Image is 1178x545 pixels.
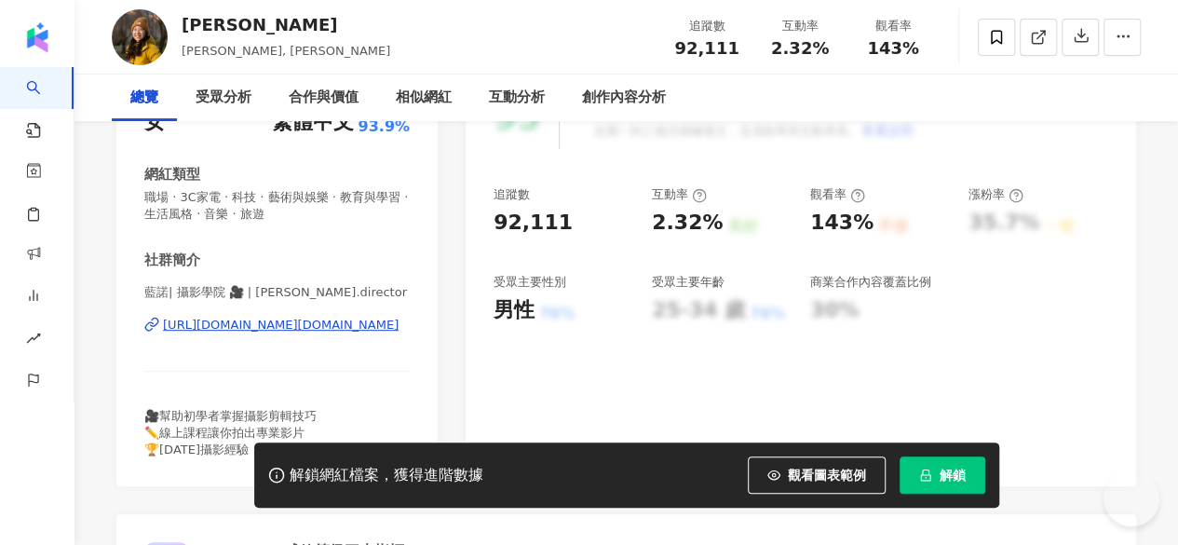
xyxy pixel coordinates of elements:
span: 職場 · 3C家電 · 科技 · 藝術與娛樂 · 教育與學習 · 生活風格 · 音樂 · 旅遊 [144,189,410,223]
div: 追蹤數 [671,17,742,35]
div: 總覽 [130,87,158,109]
div: [PERSON_NAME] [182,13,390,36]
div: 92,111 [494,209,573,238]
div: 男性 [494,296,535,325]
div: 解鎖網紅檔案，獲得進階數據 [290,466,483,485]
span: 解鎖 [940,468,966,483]
div: 互動率 [652,186,707,203]
span: 🎥幫助初學者掌握攝影剪輯技巧 ✏️線上課程讓你拍出專業影片 🏆[DATE]攝影經驗，15000學員保證 [144,409,347,456]
div: 相似網紅 [396,87,452,109]
span: 觀看圖表範例 [788,468,866,483]
button: 解鎖 [900,456,985,494]
div: 創作內容分析 [582,87,666,109]
img: logo icon [22,22,52,52]
span: 2.32% [771,39,829,58]
a: search [26,67,63,140]
div: 互動率 [765,17,835,35]
span: 92,111 [674,38,738,58]
div: 追蹤數 [494,186,530,203]
div: 受眾主要性別 [494,274,566,291]
span: 143% [867,39,919,58]
div: 合作與價值 [289,87,359,109]
span: lock [919,469,932,482]
div: 143% [810,209,873,238]
span: rise [26,320,41,361]
button: 觀看圖表範例 [748,456,886,494]
div: 商業合作內容覆蓋比例 [810,274,931,291]
div: 漲粉率 [968,186,1023,203]
span: 藍諾| 攝影學院 🎥 | [PERSON_NAME].director [144,284,410,301]
img: KOL Avatar [112,9,168,65]
div: 觀看率 [858,17,928,35]
span: 93.9% [358,116,410,137]
div: 網紅類型 [144,165,200,184]
div: 社群簡介 [144,251,200,270]
div: 繁體中文 [271,108,353,137]
div: 受眾分析 [196,87,251,109]
div: 受眾主要年齡 [652,274,724,291]
a: [URL][DOMAIN_NAME][DOMAIN_NAME] [144,317,410,334]
div: [URL][DOMAIN_NAME][DOMAIN_NAME] [163,317,399,334]
div: 互動分析 [489,87,545,109]
span: [PERSON_NAME], [PERSON_NAME] [182,44,390,58]
div: 觀看率 [810,186,865,203]
div: 2.32% [652,209,723,238]
div: 女 [144,108,165,137]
